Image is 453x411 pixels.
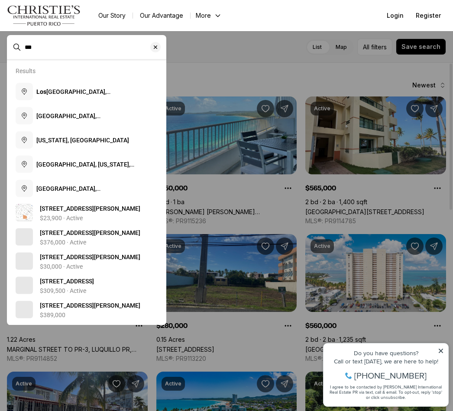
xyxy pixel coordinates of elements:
[12,249,161,273] a: View details: 10266 LOBELIA PL
[9,19,125,26] div: Do you have questions?
[150,35,166,59] button: Clear search input
[36,41,108,49] span: [PHONE_NUMBER]
[416,12,441,19] span: Register
[12,152,161,177] button: [GEOGRAPHIC_DATA], [US_STATE], [GEOGRAPHIC_DATA]
[36,185,157,201] span: [GEOGRAPHIC_DATA], [GEOGRAPHIC_DATA], [GEOGRAPHIC_DATA]
[12,201,161,225] a: View details: 106 LOBSTER PL
[40,239,86,246] p: $376,000 · Active
[40,287,86,294] p: $309,500 · Active
[40,302,140,309] span: [STREET_ADDRESS][PERSON_NAME]
[36,112,157,128] span: [GEOGRAPHIC_DATA], [GEOGRAPHIC_DATA], [GEOGRAPHIC_DATA]
[133,10,190,22] a: Our Advantage
[12,225,161,249] a: View details: 45 LOB WEDGE LN
[7,5,81,26] img: logo
[191,10,227,22] button: More
[36,161,134,177] span: [GEOGRAPHIC_DATA], [US_STATE], [GEOGRAPHIC_DATA]
[12,128,161,152] button: [US_STATE], [GEOGRAPHIC_DATA]
[9,28,125,34] div: Call or text [DATE], we are here to help!
[16,67,36,74] p: Results
[11,53,123,70] span: I agree to be contacted by [PERSON_NAME] International Real Estate PR via text, call & email. To ...
[40,254,140,260] span: [STREET_ADDRESS][PERSON_NAME]
[36,88,46,95] b: Los
[36,88,157,104] span: [GEOGRAPHIC_DATA], [GEOGRAPHIC_DATA], [GEOGRAPHIC_DATA]
[382,7,409,24] button: Login
[40,311,65,318] p: $389,000
[12,104,161,128] button: [GEOGRAPHIC_DATA], [GEOGRAPHIC_DATA], [GEOGRAPHIC_DATA]
[40,215,83,222] p: $23,900 · Active
[387,12,404,19] span: Login
[40,205,140,212] span: [STREET_ADDRESS][PERSON_NAME]
[91,10,133,22] a: Our Story
[40,263,83,270] p: $30,000 · Active
[40,278,94,285] span: [STREET_ADDRESS]
[12,298,161,322] a: View details: 530 LOBELIA DR
[36,137,129,144] span: [US_STATE], [GEOGRAPHIC_DATA]
[12,273,161,298] a: View details: 4148 LOBELIA ST
[411,7,446,24] button: Register
[12,80,161,104] button: Los[GEOGRAPHIC_DATA], [GEOGRAPHIC_DATA], [GEOGRAPHIC_DATA]
[40,229,140,236] span: [STREET_ADDRESS][PERSON_NAME]
[12,177,161,201] button: [GEOGRAPHIC_DATA], [GEOGRAPHIC_DATA], [GEOGRAPHIC_DATA]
